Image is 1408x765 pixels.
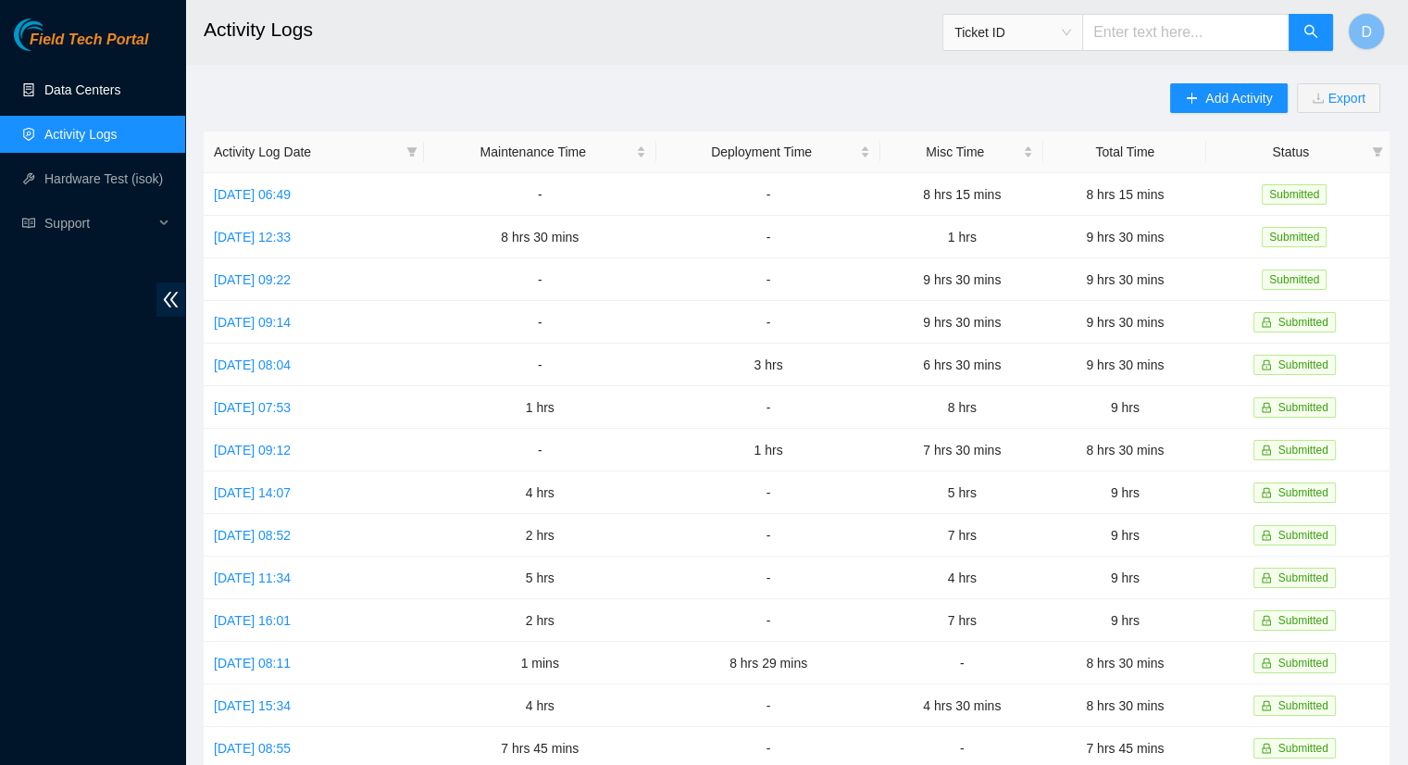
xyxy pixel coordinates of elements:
[1261,743,1272,754] span: lock
[1297,83,1380,113] button: downloadExport
[880,216,1043,258] td: 1 hrs
[1043,216,1206,258] td: 9 hrs 30 mins
[214,315,291,330] a: [DATE] 09:14
[214,187,291,202] a: [DATE] 06:49
[1278,358,1328,371] span: Submitted
[1043,642,1206,684] td: 8 hrs 30 mins
[656,429,880,471] td: 1 hrs
[214,571,291,585] a: [DATE] 11:34
[880,386,1043,429] td: 8 hrs
[424,684,656,727] td: 4 hrs
[656,471,880,514] td: -
[1261,487,1272,498] span: lock
[22,217,35,230] span: read
[424,173,656,216] td: -
[880,471,1043,514] td: 5 hrs
[403,138,421,166] span: filter
[656,514,880,557] td: -
[1170,83,1287,113] button: plusAdd Activity
[656,216,880,258] td: -
[44,171,163,186] a: Hardware Test (isok)
[1043,514,1206,557] td: 9 hrs
[1043,301,1206,344] td: 9 hrs 30 mins
[1348,13,1385,50] button: D
[1361,20,1372,44] span: D
[1082,14,1290,51] input: Enter text here...
[880,173,1043,216] td: 8 hrs 15 mins
[656,642,880,684] td: 8 hrs 29 mins
[214,443,291,458] a: [DATE] 09:12
[880,557,1043,599] td: 4 hrs
[1278,444,1328,457] span: Submitted
[880,344,1043,386] td: 6 hrs 30 mins
[1261,658,1272,669] span: lock
[880,429,1043,471] td: 7 hrs 30 mins
[1043,599,1206,642] td: 9 hrs
[214,230,291,245] a: [DATE] 12:33
[1261,402,1272,413] span: lock
[424,514,656,557] td: 2 hrs
[1262,227,1327,247] span: Submitted
[156,282,185,317] span: double-left
[214,272,291,287] a: [DATE] 09:22
[214,485,291,500] a: [DATE] 14:07
[1261,359,1272,370] span: lock
[656,344,880,386] td: 3 hrs
[656,301,880,344] td: -
[214,698,291,713] a: [DATE] 15:34
[656,386,880,429] td: -
[656,557,880,599] td: -
[1278,486,1328,499] span: Submitted
[1261,317,1272,328] span: lock
[214,357,291,372] a: [DATE] 08:04
[14,19,93,51] img: Akamai Technologies
[880,684,1043,727] td: 4 hrs 30 mins
[214,400,291,415] a: [DATE] 07:53
[1043,386,1206,429] td: 9 hrs
[1261,615,1272,626] span: lock
[1278,316,1328,329] span: Submitted
[424,386,656,429] td: 1 hrs
[1303,24,1318,42] span: search
[1262,184,1327,205] span: Submitted
[1043,132,1206,173] th: Total Time
[424,599,656,642] td: 2 hrs
[1289,14,1333,51] button: search
[954,19,1071,46] span: Ticket ID
[44,82,120,97] a: Data Centers
[1043,471,1206,514] td: 9 hrs
[1278,742,1328,755] span: Submitted
[424,642,656,684] td: 1 mins
[424,429,656,471] td: -
[1261,445,1272,456] span: lock
[1278,614,1328,627] span: Submitted
[424,216,656,258] td: 8 hrs 30 mins
[214,613,291,628] a: [DATE] 16:01
[1043,258,1206,301] td: 9 hrs 30 mins
[656,258,880,301] td: -
[1216,142,1364,162] span: Status
[424,471,656,514] td: 4 hrs
[1278,529,1328,542] span: Submitted
[1278,657,1328,670] span: Submitted
[1205,88,1272,108] span: Add Activity
[880,642,1043,684] td: -
[214,656,291,671] a: [DATE] 08:11
[424,301,656,344] td: -
[214,741,291,756] a: [DATE] 08:55
[214,528,291,543] a: [DATE] 08:52
[214,142,399,162] span: Activity Log Date
[1261,572,1272,583] span: lock
[1368,138,1387,166] span: filter
[424,344,656,386] td: -
[1261,530,1272,541] span: lock
[44,127,118,142] a: Activity Logs
[30,31,148,49] span: Field Tech Portal
[1278,699,1328,712] span: Submitted
[424,557,656,599] td: 5 hrs
[656,684,880,727] td: -
[1185,92,1198,107] span: plus
[1043,429,1206,471] td: 8 hrs 30 mins
[1043,684,1206,727] td: 8 hrs 30 mins
[14,33,148,57] a: Akamai TechnologiesField Tech Portal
